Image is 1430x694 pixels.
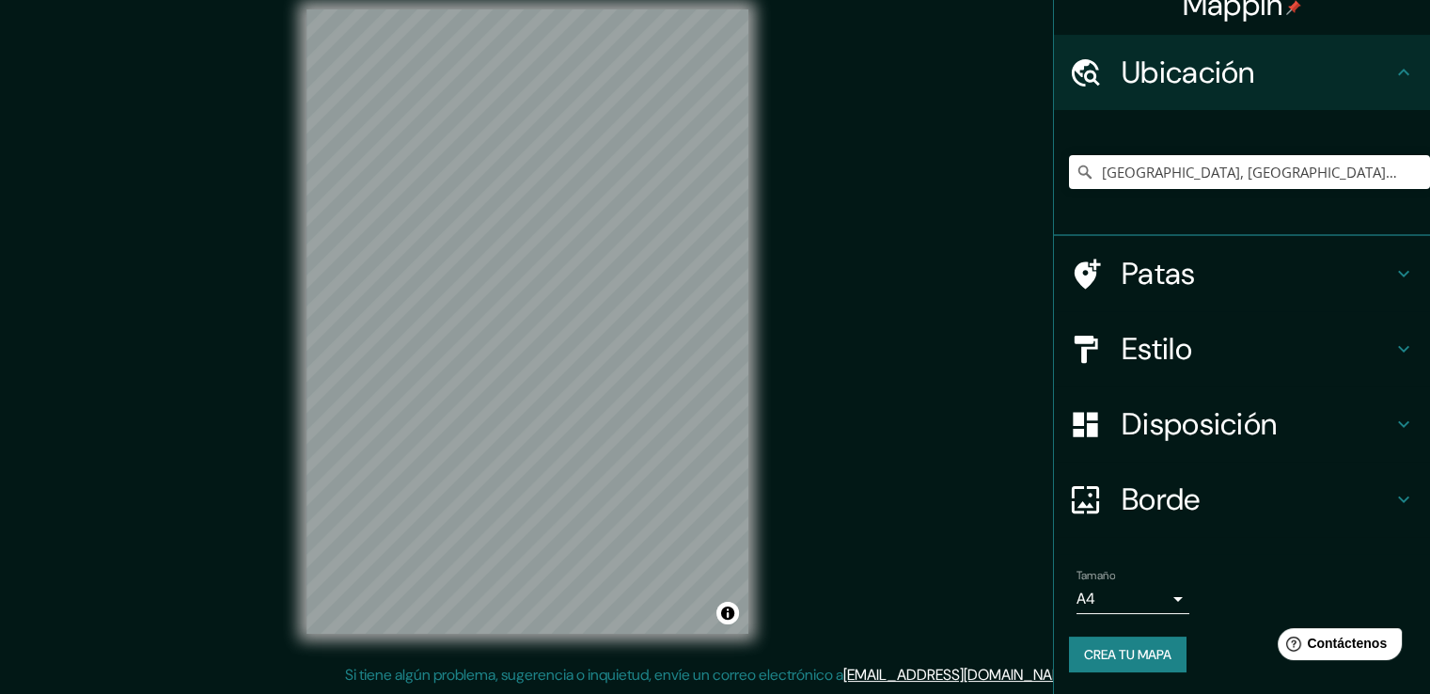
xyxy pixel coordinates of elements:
div: A4 [1076,584,1189,614]
font: A4 [1076,589,1095,608]
a: [EMAIL_ADDRESS][DOMAIN_NAME] [843,665,1076,685]
div: Estilo [1054,311,1430,386]
font: Si tiene algún problema, sugerencia o inquietud, envíe un correo electrónico a [345,665,843,685]
font: Borde [1122,480,1201,519]
div: Disposición [1054,386,1430,462]
button: Crea tu mapa [1069,637,1186,672]
font: Crea tu mapa [1084,646,1171,663]
input: Elige tu ciudad o zona [1069,155,1430,189]
canvas: Mapa [306,9,748,634]
font: Estilo [1122,329,1192,369]
div: Ubicación [1054,35,1430,110]
font: Tamaño [1076,568,1115,583]
div: Patas [1054,236,1430,311]
font: Patas [1122,254,1196,293]
font: Disposición [1122,404,1277,444]
button: Activar o desactivar atribución [716,602,739,624]
font: Ubicación [1122,53,1255,92]
div: Borde [1054,462,1430,537]
iframe: Lanzador de widgets de ayuda [1263,621,1409,673]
